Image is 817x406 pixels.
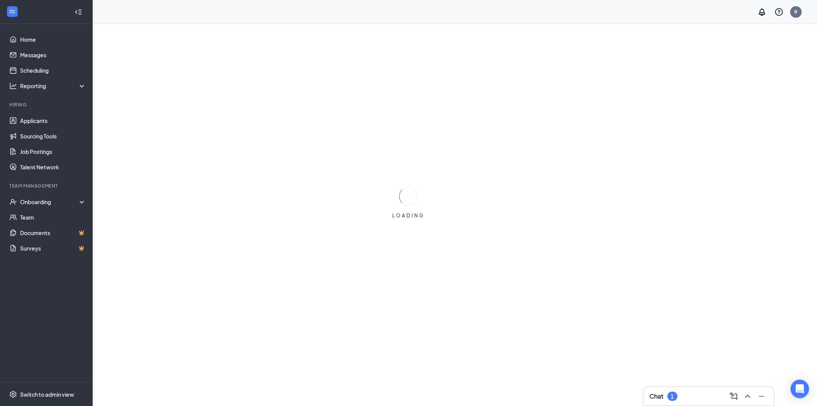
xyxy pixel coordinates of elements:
a: Applicants [20,113,86,128]
div: Reporting [20,82,86,90]
button: ChevronUp [742,390,754,403]
a: SurveysCrown [20,241,86,256]
a: Home [20,32,86,47]
button: Minimize [756,390,768,403]
svg: UserCheck [9,198,17,206]
svg: Notifications [758,7,767,17]
a: Job Postings [20,144,86,159]
button: ComposeMessage [728,390,740,403]
div: R [795,9,798,15]
a: DocumentsCrown [20,225,86,241]
div: LOADING [389,212,428,219]
div: 1 [671,393,674,400]
h3: Chat [650,392,664,401]
svg: Settings [9,391,17,398]
div: Onboarding [20,198,80,206]
svg: ComposeMessage [729,392,739,401]
div: Hiring [9,101,85,108]
svg: Analysis [9,82,17,90]
svg: WorkstreamLogo [8,8,16,15]
a: Sourcing Tools [20,128,86,144]
a: Team [20,210,86,225]
svg: ChevronUp [743,392,753,401]
a: Talent Network [20,159,86,175]
a: Messages [20,47,86,63]
div: Team Management [9,183,85,189]
div: Open Intercom Messenger [791,380,809,398]
svg: QuestionInfo [775,7,784,17]
svg: Collapse [75,8,82,16]
svg: Minimize [757,392,766,401]
a: Scheduling [20,63,86,78]
div: Switch to admin view [20,391,74,398]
